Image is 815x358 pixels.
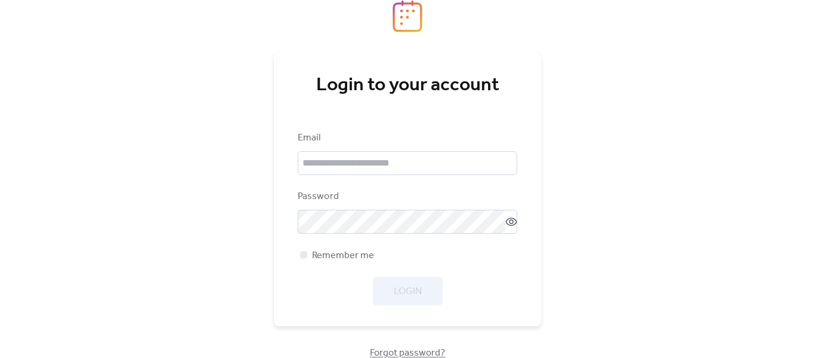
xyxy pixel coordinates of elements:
div: Email [298,131,515,145]
div: Login to your account [298,74,517,97]
span: Remember me [312,249,374,263]
div: Password [298,189,515,204]
a: Forgot password? [370,350,445,356]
